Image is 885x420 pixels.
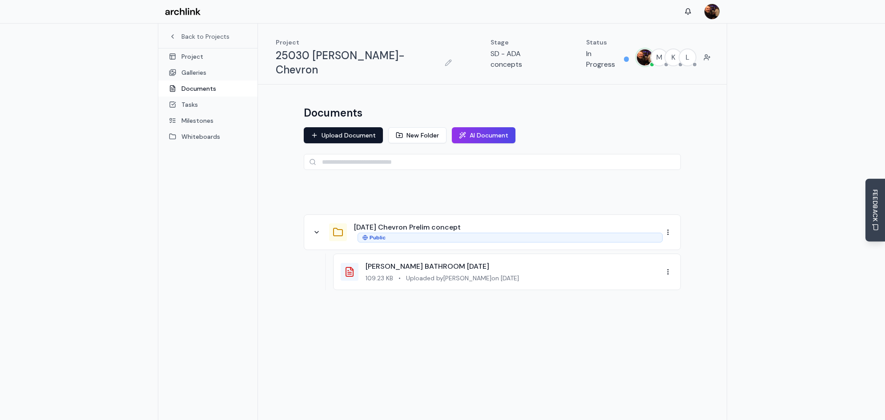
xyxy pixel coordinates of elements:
span: M [651,49,667,65]
a: Documents [158,81,257,97]
button: MARC JONES [636,48,654,66]
a: Milestones [158,113,257,129]
p: SD - ADA concepts [491,48,551,70]
p: Project [276,38,455,47]
a: Whiteboards [158,129,257,145]
button: Send Feedback [865,179,885,242]
p: In Progress [586,48,620,70]
p: Stage [491,38,551,47]
button: M [650,48,668,66]
button: [DATE] Chevron Prelim concept [354,222,461,233]
button: L [679,48,696,66]
a: Tasks [158,97,257,113]
a: Back to Projects [169,32,247,41]
img: MARC JONES [637,49,653,65]
span: L [680,49,696,65]
span: K [665,49,681,65]
h1: 25030 [PERSON_NAME]-Chevron [276,48,438,77]
button: Upload Document [304,127,383,143]
div: [PERSON_NAME] BATHROOM [DATE]109.23 KB•Uploaded by[PERSON_NAME]on [DATE] [333,254,681,290]
a: Project [158,48,257,65]
span: Public [370,234,386,241]
button: AI Document [452,127,515,143]
a: [PERSON_NAME] BATHROOM [DATE] [366,262,489,271]
img: MARC JONES [704,4,720,19]
span: • [398,274,401,283]
span: Uploaded by [PERSON_NAME] on [DATE] [406,274,519,283]
span: 109.23 KB [366,274,393,283]
a: Galleries [158,65,257,81]
div: [DATE] Chevron Prelim conceptPublic [304,214,681,250]
button: New Folder [388,127,447,143]
img: Archlink [165,8,201,16]
p: Status [586,38,629,47]
span: FEEDBACK [871,190,880,222]
h1: Documents [304,106,362,120]
button: K [664,48,682,66]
